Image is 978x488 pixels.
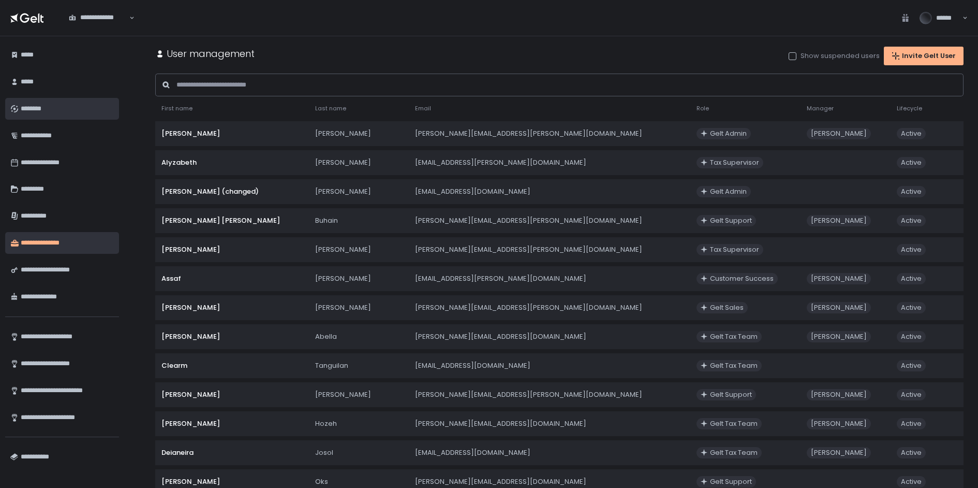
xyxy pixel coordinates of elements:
div: [EMAIL_ADDRESS][DOMAIN_NAME] [415,361,684,370]
div: [EMAIL_ADDRESS][DOMAIN_NAME] [415,448,684,457]
div: Deianeira [161,448,303,457]
div: Buhain [315,216,403,225]
div: [PERSON_NAME] [315,158,403,167]
div: [PERSON_NAME] [811,303,867,312]
div: [PERSON_NAME] [315,390,403,399]
div: [EMAIL_ADDRESS][PERSON_NAME][DOMAIN_NAME] [415,274,684,283]
span: Email [415,105,431,112]
div: [PERSON_NAME] [811,390,867,399]
div: Josol [315,448,403,457]
span: Last name [315,105,346,112]
div: [PERSON_NAME] [161,245,303,254]
div: [PERSON_NAME] [315,245,403,254]
div: [PERSON_NAME] [PERSON_NAME] [161,216,303,225]
div: [PERSON_NAME][EMAIL_ADDRESS][PERSON_NAME][DOMAIN_NAME] [415,390,684,399]
div: Gelt Admin [710,187,747,196]
div: [PERSON_NAME][EMAIL_ADDRESS][PERSON_NAME][DOMAIN_NAME] [415,303,684,312]
span: First name [161,105,192,112]
div: Gelt Tax Team [710,448,758,457]
div: Active [901,332,922,341]
div: Clearm [161,361,303,370]
div: Alyzabeth [161,158,303,167]
div: User management [155,47,255,61]
div: [PERSON_NAME][EMAIL_ADDRESS][DOMAIN_NAME] [415,332,684,341]
div: [EMAIL_ADDRESS][PERSON_NAME][DOMAIN_NAME] [415,158,684,167]
div: [PERSON_NAME] [811,332,867,341]
div: [PERSON_NAME] [161,332,303,341]
button: Invite Gelt User [884,47,964,65]
div: Invite Gelt User [892,51,956,61]
div: [PERSON_NAME][EMAIL_ADDRESS][PERSON_NAME][DOMAIN_NAME] [415,129,684,138]
div: [PERSON_NAME][EMAIL_ADDRESS][PERSON_NAME][DOMAIN_NAME] [415,245,684,254]
div: Active [901,448,922,457]
div: Tax Supervisor [710,158,759,167]
div: [PERSON_NAME] [811,216,867,225]
div: [PERSON_NAME] [315,274,403,283]
div: Active [901,158,922,167]
div: Hozeh [315,419,403,428]
div: Gelt Tax Team [710,419,758,428]
div: [PERSON_NAME][EMAIL_ADDRESS][PERSON_NAME][DOMAIN_NAME] [415,216,684,225]
div: [EMAIL_ADDRESS][DOMAIN_NAME] [415,187,684,196]
div: [PERSON_NAME] [811,129,867,138]
div: Oks [315,477,403,486]
div: Customer Success [710,274,774,283]
div: Gelt Tax Team [710,332,758,341]
div: Active [901,245,922,254]
div: [PERSON_NAME] [315,303,403,312]
div: Gelt Admin [710,129,747,138]
div: Gelt Support [710,477,752,486]
div: [PERSON_NAME] [161,419,303,428]
span: Role [697,105,709,112]
span: Manager [807,105,834,112]
div: Abella [315,332,403,341]
div: Active [901,274,922,283]
div: [PERSON_NAME] [315,129,403,138]
div: Active [901,390,922,399]
div: [PERSON_NAME] [811,274,867,283]
div: [PERSON_NAME] [161,390,303,399]
div: Gelt Sales [710,303,744,312]
div: [PERSON_NAME][EMAIL_ADDRESS][DOMAIN_NAME] [415,419,684,428]
div: Active [901,187,922,196]
div: Active [901,129,922,138]
div: Active [901,477,922,486]
div: [PERSON_NAME] (changed) [161,187,303,196]
span: Lifecycle [897,105,922,112]
div: [PERSON_NAME] [161,129,303,138]
div: Active [901,361,922,370]
div: Assaf [161,274,303,283]
div: [PERSON_NAME] [161,477,303,486]
div: Tax Supervisor [710,245,759,254]
div: Active [901,419,922,428]
div: Search for option [62,7,135,28]
div: [PERSON_NAME] [161,303,303,312]
input: Search for option [69,22,128,33]
div: Active [901,303,922,312]
div: Active [901,216,922,225]
div: Gelt Support [710,390,752,399]
div: [PERSON_NAME] [811,448,867,457]
div: Gelt Tax Team [710,361,758,370]
div: [PERSON_NAME][EMAIL_ADDRESS][DOMAIN_NAME] [415,477,684,486]
div: [PERSON_NAME] [315,187,403,196]
div: [PERSON_NAME] [811,419,867,428]
div: Tanguilan [315,361,403,370]
div: Gelt Support [710,216,752,225]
